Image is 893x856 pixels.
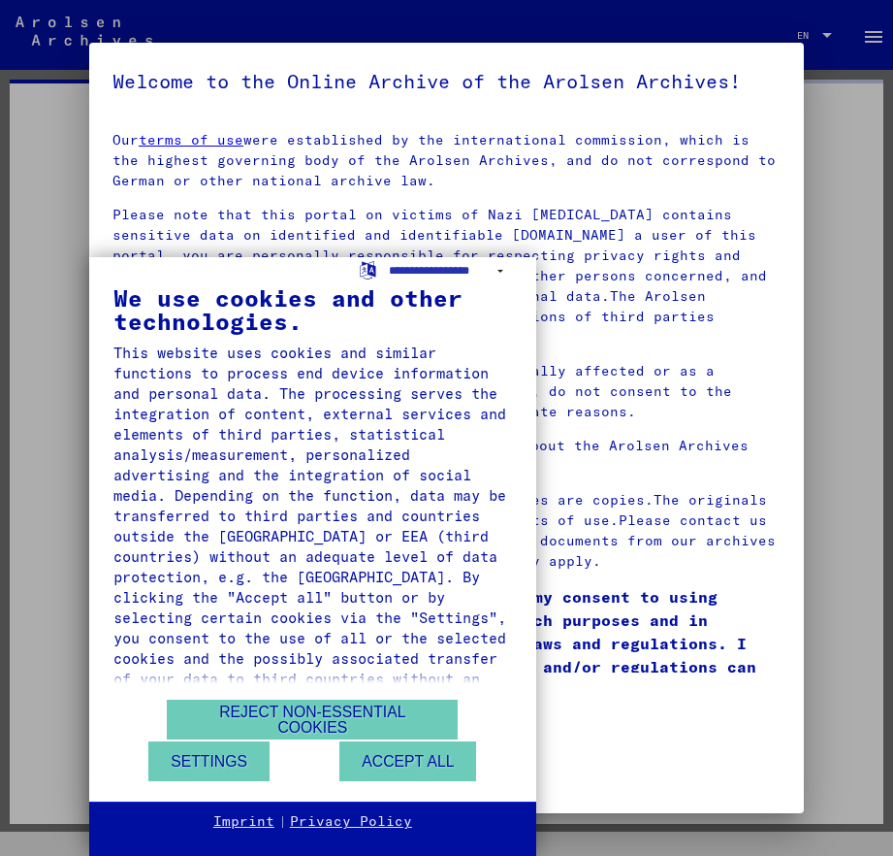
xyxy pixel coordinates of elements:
[213,812,274,832] a: Imprint
[113,286,512,333] div: We use cookies and other technologies.
[113,343,512,709] div: This website uses cookies and similar functions to process end device information and personal da...
[339,741,476,781] button: Accept all
[167,700,458,740] button: Reject non-essential cookies
[290,812,412,832] a: Privacy Policy
[148,741,270,781] button: Settings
